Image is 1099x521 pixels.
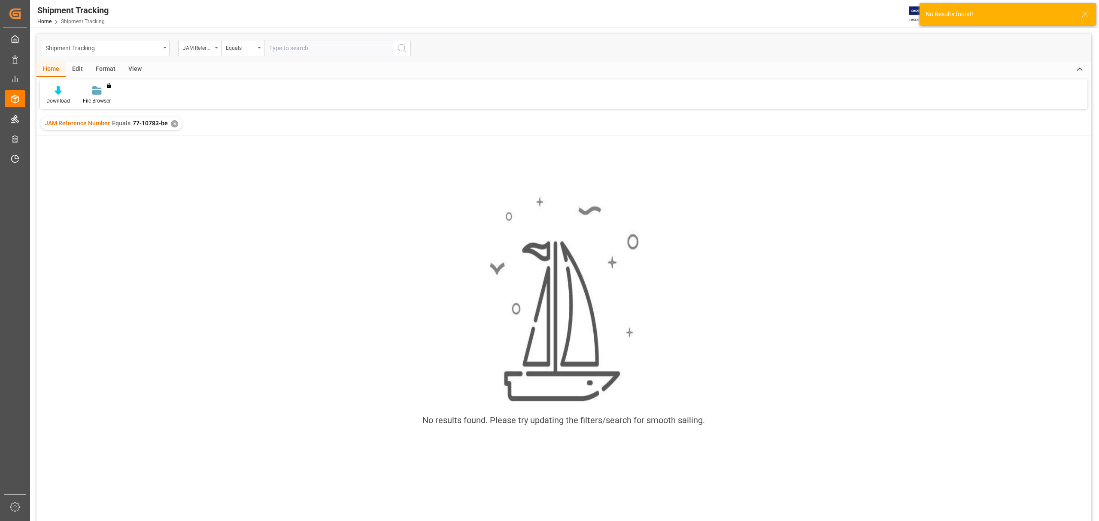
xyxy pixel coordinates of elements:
[89,62,122,77] div: Format
[112,120,131,127] span: Equals
[122,62,148,77] div: View
[46,42,160,53] div: Shipment Tracking
[264,40,393,56] input: Type to search
[489,195,639,404] img: smooth_sailing.jpeg
[171,120,178,127] div: ✕
[226,42,255,52] div: Equals
[66,62,89,77] div: Edit
[37,4,109,17] div: Shipment Tracking
[183,42,212,52] div: JAM Reference Number
[221,40,264,56] button: open menu
[46,97,70,105] div: Download
[422,414,705,427] div: No results found. Please try updating the filters/search for smooth sailing.
[37,18,52,24] a: Home
[178,40,221,56] button: open menu
[926,10,1073,19] div: No Results found!
[36,62,66,77] div: Home
[393,40,411,56] button: search button
[41,40,170,56] button: open menu
[909,6,939,21] img: Exertis%20JAM%20-%20Email%20Logo.jpg_1722504956.jpg
[133,120,168,127] span: 77-10783-be
[45,120,110,127] span: JAM Reference Number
